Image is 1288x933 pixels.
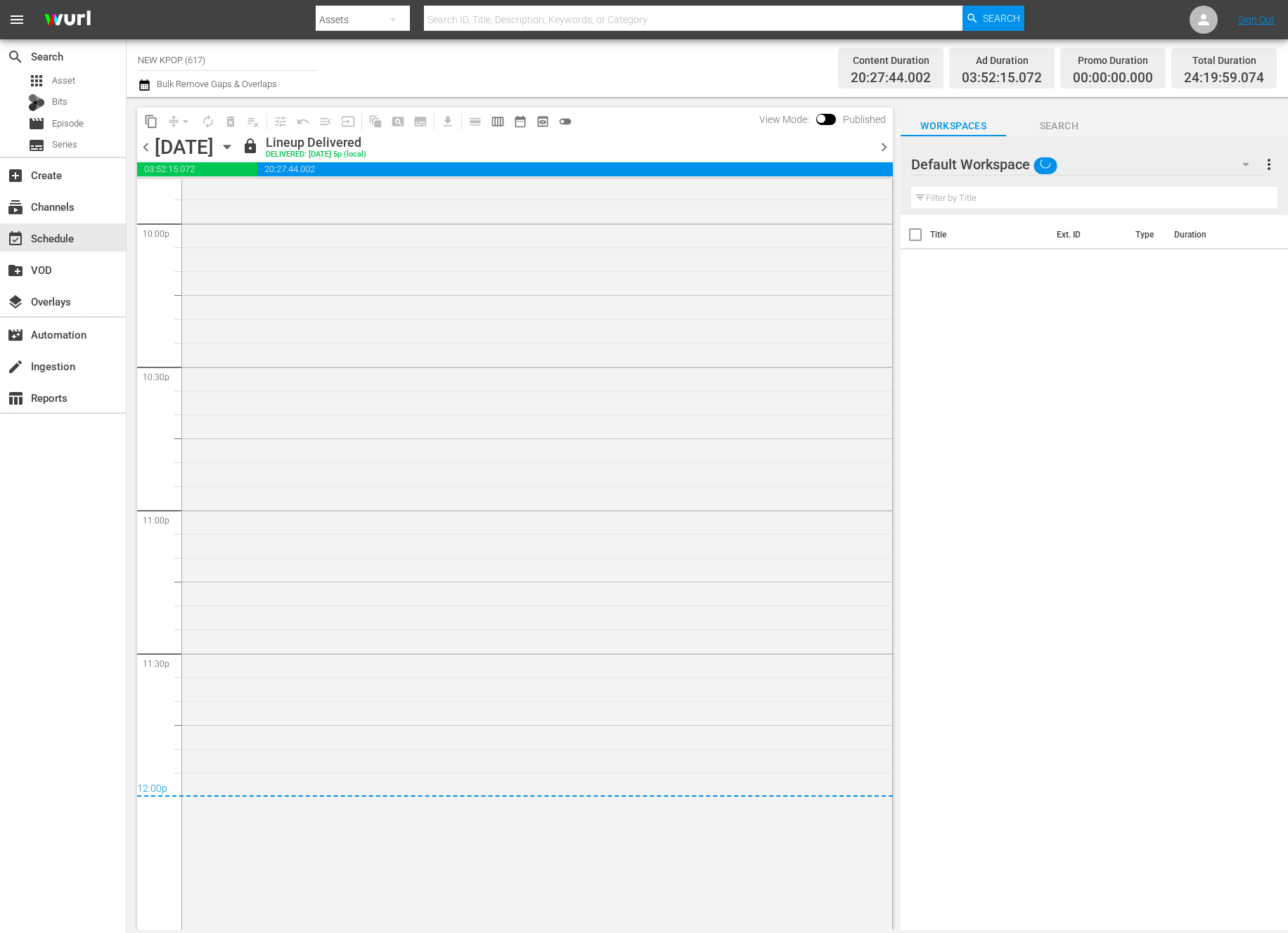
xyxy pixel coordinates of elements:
[836,114,893,125] span: Published
[409,110,432,133] span: Create Series Block
[911,145,1263,184] div: Default Workspace
[983,6,1020,31] span: Search
[7,48,24,65] span: Search
[901,117,1006,135] span: Workspaces
[8,11,25,28] span: menu
[359,107,387,135] span: Refresh All Search Blocks
[197,110,219,133] span: Loop Content
[7,167,24,184] span: Create
[52,95,67,109] span: Bits
[264,107,292,135] span: Customize Events
[242,110,264,133] span: Clear Lineup
[137,162,257,176] span: 03:52:15.072
[137,138,155,156] span: chevron_left
[52,138,77,152] span: Series
[28,94,45,111] div: Bits
[7,390,24,407] span: Reports
[314,110,337,133] span: Fill episodes with ad slates
[1073,70,1153,86] span: 00:00:00.000
[1073,51,1153,70] div: Promo Duration
[34,4,101,37] img: ans4CAIJ8jUAAAAAAAAAAAAAAAAAAAAAAAAgQb4GAAAAAAAAAAAAAAAAAAAAAAAAJMjXAAAAAAAAAAAAAAAAAAAAAAAAgAT5G...
[1166,215,1250,254] th: Duration
[28,137,45,154] span: Series
[459,107,487,135] span: Day Calendar View
[1261,148,1277,181] button: more_vert
[1048,215,1127,254] th: Ext. ID
[1184,51,1264,70] div: Total Duration
[962,6,1024,31] button: Search
[432,107,459,135] span: Download as CSV
[219,110,242,133] span: Select an event to delete
[752,114,816,125] span: View Mode:
[851,70,931,86] span: 20:27:44.002
[1238,14,1275,25] a: Sign Out
[487,110,509,133] span: Week Calendar View
[7,294,24,311] span: Overlays
[144,115,158,129] span: content_copy
[1261,156,1277,173] span: more_vert
[536,115,550,129] span: preview_outlined
[155,79,277,89] span: Bulk Remove Gaps & Overlaps
[7,327,24,344] span: Automation
[337,110,359,133] span: Update Metadata from Key Asset
[28,72,45,89] span: Asset
[242,138,259,155] span: lock
[1006,117,1112,135] span: Search
[257,162,893,176] span: 20:27:44.002
[962,70,1042,86] span: 03:52:15.072
[52,117,84,131] span: Episode
[162,110,197,133] span: Remove Gaps & Overlaps
[137,783,893,797] div: 12:00p
[851,51,931,70] div: Content Duration
[266,150,366,159] div: DELIVERED: [DATE] 5p (local)
[292,110,314,133] span: Revert to Primary Episode
[554,110,577,133] span: 24 hours Lineup View is OFF
[532,110,554,133] span: View Backup
[1184,70,1264,86] span: 24:19:59.074
[7,262,24,279] span: VOD
[52,74,75,88] span: Asset
[155,136,214,159] div: [DATE]
[558,115,572,129] span: toggle_off
[930,215,1048,254] th: Title
[7,230,24,247] span: Schedule
[962,51,1042,70] div: Ad Duration
[513,115,527,129] span: date_range_outlined
[140,110,162,133] span: Copy Lineup
[509,110,532,133] span: Month Calendar View
[7,358,24,375] span: Ingestion
[1127,215,1166,254] th: Type
[266,135,366,150] div: Lineup Delivered
[7,199,24,216] span: Channels
[491,115,505,129] span: calendar_view_week_outlined
[28,115,45,132] span: Episode
[816,114,826,124] span: Toggle to switch from Published to Draft view.
[875,138,893,156] span: chevron_right
[387,110,409,133] span: Create Search Block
